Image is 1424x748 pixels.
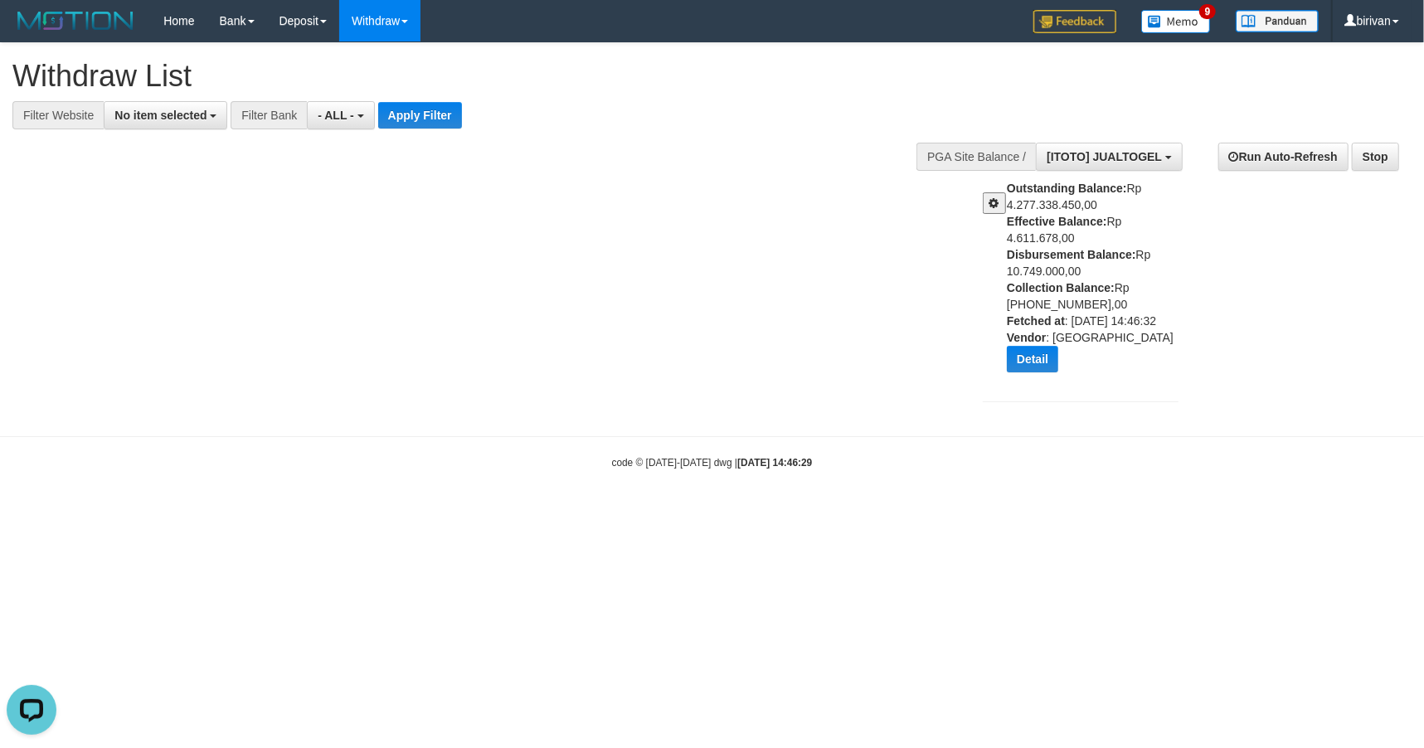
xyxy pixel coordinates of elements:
[1352,143,1399,171] a: Stop
[1007,248,1136,261] b: Disbursement Balance:
[318,109,354,122] span: - ALL -
[12,8,139,33] img: MOTION_logo.png
[378,102,462,129] button: Apply Filter
[1007,180,1191,385] div: Rp 4.277.338.450,00 Rp 4.611.678,00 Rp 10.749.000,00 Rp [PHONE_NUMBER],00 : [DATE] 14:46:32 : [GE...
[1007,331,1046,344] b: Vendor
[1199,4,1217,19] span: 9
[231,101,307,129] div: Filter Bank
[307,101,374,129] button: - ALL -
[104,101,227,129] button: No item selected
[612,457,813,469] small: code © [DATE]-[DATE] dwg |
[1036,143,1183,171] button: [ITOTO] JUALTOGEL
[12,101,104,129] div: Filter Website
[916,143,1036,171] div: PGA Site Balance /
[1007,215,1107,228] b: Effective Balance:
[1007,314,1065,328] b: Fetched at
[1033,10,1116,33] img: Feedback.jpg
[1007,346,1058,372] button: Detail
[1218,143,1349,171] a: Run Auto-Refresh
[737,457,812,469] strong: [DATE] 14:46:29
[114,109,207,122] span: No item selected
[1141,10,1211,33] img: Button%20Memo.svg
[1047,150,1162,163] span: [ITOTO] JUALTOGEL
[1007,182,1127,195] b: Outstanding Balance:
[7,7,56,56] button: Open LiveChat chat widget
[12,60,933,93] h1: Withdraw List
[1236,10,1319,32] img: panduan.png
[1007,281,1115,294] b: Collection Balance:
